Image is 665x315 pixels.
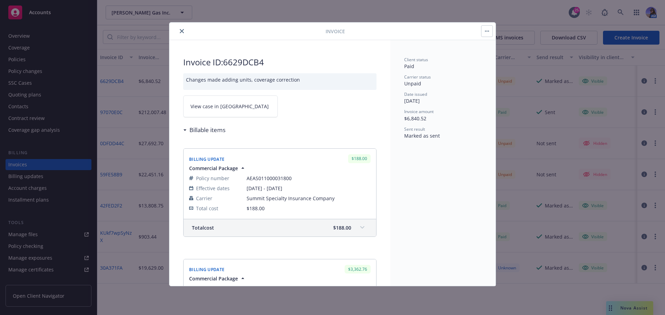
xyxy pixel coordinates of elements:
span: [DATE] [404,98,420,104]
div: $3,362.76 [345,265,371,274]
span: Carrier [196,195,212,202]
span: Policy number [196,285,229,292]
span: Unpaid [404,80,421,87]
span: Policy number [196,175,229,182]
span: Billing Update [189,156,224,162]
span: Total cost [192,224,214,231]
span: View case in [GEOGRAPHIC_DATA] [190,103,269,110]
span: Total cost [196,205,218,212]
h2: Invoice ID: 6629DCB4 [183,57,376,68]
span: Billing Update [189,267,224,272]
div: Billable items [183,126,225,135]
span: Invoice [326,28,345,35]
span: $188.00 [333,224,351,231]
span: Paid [404,63,414,70]
span: AEAS011000031800 [247,285,371,292]
span: Client status [404,57,428,63]
span: Effective dates [196,185,230,192]
div: Changes made adding units, coverage correction [183,73,376,90]
span: Invoice amount [404,109,434,114]
span: Commercial Package [189,275,238,282]
span: [DATE] - [DATE] [247,185,371,192]
div: Totalcost$188.00 [184,219,376,237]
span: $188.00 [247,205,265,212]
span: Commercial Package [189,165,238,172]
span: Summit Specialty Insurance Company [247,195,371,202]
span: AEAS011000031800 [247,175,371,182]
h3: Billable items [189,126,225,135]
button: close [178,27,186,35]
span: Carrier status [404,74,431,80]
button: Commercial Package [189,165,246,172]
span: Marked as sent [404,132,440,139]
span: $6,840.52 [404,115,426,122]
a: View case in [GEOGRAPHIC_DATA] [183,95,278,117]
span: Date issued [404,91,427,97]
button: Commercial Package [189,275,246,282]
div: $188.00 [348,154,371,163]
span: Sent result [404,126,425,132]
